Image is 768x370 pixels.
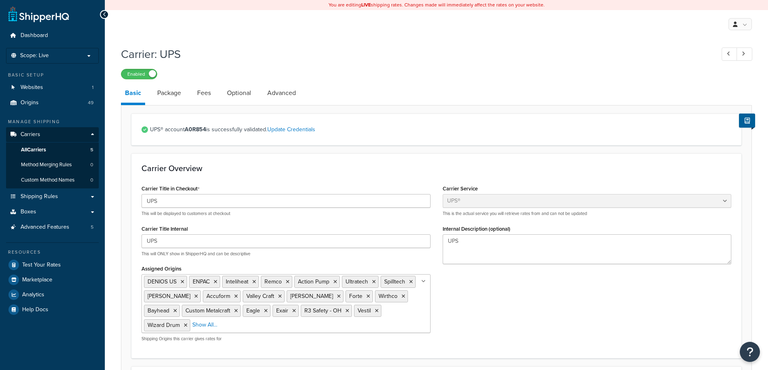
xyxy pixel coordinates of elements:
[6,95,99,110] a: Origins49
[6,302,99,317] a: Help Docs
[22,277,52,283] span: Marketplace
[6,189,99,204] a: Shipping Rules
[345,277,368,286] span: Ultratech
[148,321,180,329] span: Wizard Drum
[6,220,99,235] li: Advanced Features
[6,258,99,272] a: Test Your Rates
[142,211,431,217] p: This will be displayed to customers at checkout
[6,157,99,172] a: Method Merging Rules0
[21,161,72,168] span: Method Merging Rules
[142,164,731,173] h3: Carrier Overview
[6,157,99,172] li: Method Merging Rules
[21,32,48,39] span: Dashboard
[90,161,93,168] span: 0
[142,226,188,232] label: Carrier Title Internal
[6,173,99,188] a: Custom Method Names0
[223,83,255,103] a: Optional
[20,52,49,59] span: Scope: Live
[443,226,510,232] label: Internal Description (optional)
[148,277,177,286] span: DENIOS US
[6,118,99,125] div: Manage Shipping
[121,46,707,62] h1: Carrier: UPS
[276,306,288,315] span: Exair
[90,177,93,184] span: 0
[737,48,752,61] a: Next Record
[384,277,405,286] span: Spilltech
[142,266,181,272] label: Assigned Origins
[290,292,333,300] span: [PERSON_NAME]
[21,147,46,153] span: All Carriers
[6,143,99,157] a: AllCarriers5
[148,306,169,315] span: Bayhead
[226,277,248,286] span: Inteliheat
[153,83,185,103] a: Package
[193,277,210,286] span: ENPAC
[349,292,362,300] span: Forte
[22,262,61,269] span: Test Your Rates
[267,125,315,134] a: Update Credentials
[358,306,371,315] span: Vestil
[21,177,75,184] span: Custom Method Names
[92,84,94,91] span: 1
[88,99,94,106] span: 49
[264,277,282,286] span: Remco
[21,224,69,231] span: Advanced Features
[21,131,40,138] span: Carriers
[246,292,274,300] span: Valley Craft
[6,72,99,79] div: Basic Setup
[6,287,99,302] a: Analytics
[6,273,99,287] a: Marketplace
[304,306,341,315] span: R3 Safety - OH
[142,336,431,342] p: Shipping Origins this carrier gives rates for
[193,83,215,103] a: Fees
[21,193,58,200] span: Shipping Rules
[148,292,190,300] span: [PERSON_NAME]
[443,234,732,264] textarea: UPS
[263,83,300,103] a: Advanced
[6,80,99,95] a: Websites1
[192,321,217,329] a: Show All...
[379,292,398,300] span: Wirthco
[6,173,99,188] li: Custom Method Names
[740,342,760,362] button: Open Resource Center
[142,251,431,257] p: This will ONLY show in ShipperHQ and can be descriptive
[21,209,36,215] span: Boxes
[6,220,99,235] a: Advanced Features5
[361,1,371,8] b: LIVE
[6,80,99,95] li: Websites
[142,186,200,192] label: Carrier Title in Checkout
[246,306,260,315] span: Eagle
[6,127,99,142] a: Carriers
[91,224,94,231] span: 5
[6,28,99,43] a: Dashboard
[121,69,157,79] label: Enabled
[21,84,43,91] span: Websites
[6,95,99,110] li: Origins
[206,292,230,300] span: Accuform
[443,186,478,192] label: Carrier Service
[90,147,93,153] span: 5
[722,48,737,61] a: Previous Record
[443,211,732,217] p: This is the actual service you will retrieve rates from and can not be updated
[121,83,145,105] a: Basic
[298,277,329,286] span: Action Pump
[22,306,48,313] span: Help Docs
[22,291,44,298] span: Analytics
[6,127,99,188] li: Carriers
[150,124,731,135] span: UPS® account is successfully validated.
[739,114,755,128] button: Show Help Docs
[185,125,206,134] strong: A0R854
[21,99,39,106] span: Origins
[6,205,99,219] a: Boxes
[6,249,99,256] div: Resources
[185,306,230,315] span: Custom Metalcraft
